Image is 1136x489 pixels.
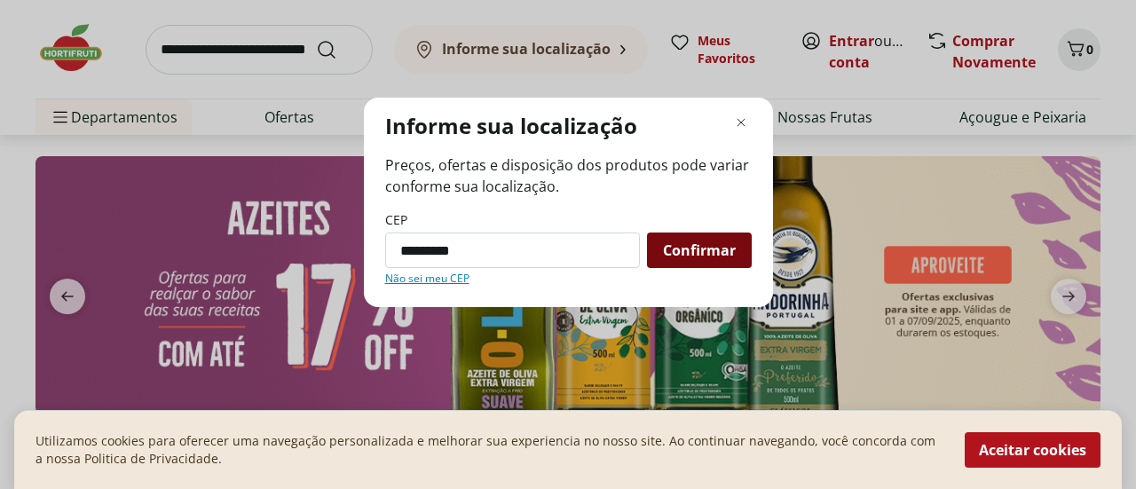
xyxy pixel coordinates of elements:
[965,432,1100,468] button: Aceitar cookies
[647,233,752,268] button: Confirmar
[364,98,773,307] div: Modal de regionalização
[730,112,752,133] button: Fechar modal de regionalização
[385,154,752,197] span: Preços, ofertas e disposição dos produtos pode variar conforme sua localização.
[35,432,943,468] p: Utilizamos cookies para oferecer uma navegação personalizada e melhorar sua experiencia no nosso ...
[385,211,407,229] label: CEP
[385,112,637,140] p: Informe sua localização
[385,272,469,286] a: Não sei meu CEP
[663,243,736,257] span: Confirmar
